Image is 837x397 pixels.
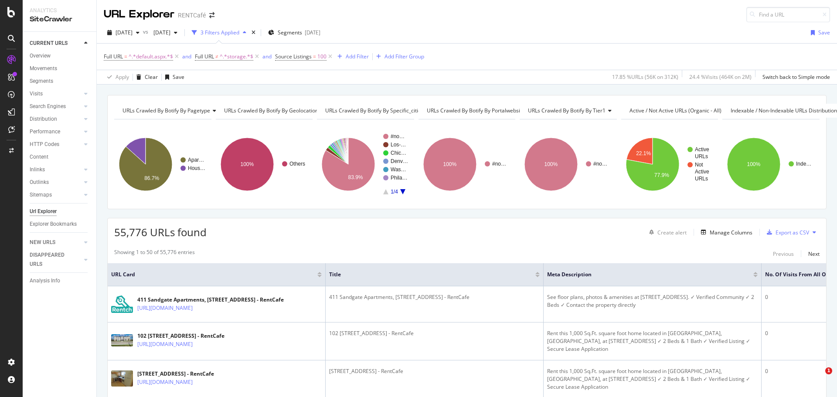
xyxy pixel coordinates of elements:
a: [URL][DOMAIN_NAME] [137,378,193,387]
div: See floor plans, photos & amenities at [STREET_ADDRESS]. ✓ Verified Community ✓ 2 Beds ✓ Contact ... [547,293,758,309]
div: Distribution [30,115,57,124]
span: URLs Crawled By Botify By portalwebsite [427,107,525,114]
a: Outlinks [30,178,82,187]
div: Rent this 1,000 Sq.Ft. square foot home located in [GEOGRAPHIC_DATA], [GEOGRAPHIC_DATA], at [STRE... [547,329,758,353]
div: Content [30,153,48,162]
a: [URL][DOMAIN_NAME] [137,304,193,312]
a: Sitemaps [30,190,82,200]
span: = [313,53,316,60]
a: Overview [30,51,90,61]
svg: A chart. [114,126,210,202]
div: Movements [30,64,57,73]
text: URLs [695,153,708,159]
span: Full URL [195,53,214,60]
a: NEW URLS [30,238,82,247]
div: Outlinks [30,178,49,187]
a: Movements [30,64,90,73]
div: Next [808,250,820,258]
svg: A chart. [418,126,514,202]
div: Add Filter Group [384,53,424,60]
h4: URLs Crawled By Botify By portalwebsite [425,104,538,118]
span: URLs Crawled By Botify By specific_cities [325,107,424,114]
text: 100% [747,161,761,167]
a: CURRENT URLS [30,39,82,48]
text: URLs [695,176,708,182]
button: Switch back to Simple mode [759,70,830,84]
div: Overview [30,51,51,61]
text: 22.1% [636,150,651,156]
button: Create alert [646,225,687,239]
div: 411 Sandgate Apartments, [STREET_ADDRESS] - RentCafe [329,293,540,301]
a: Distribution [30,115,82,124]
div: Previous [773,250,794,258]
button: Save [807,26,830,40]
div: arrow-right-arrow-left [209,12,214,18]
iframe: Intercom live chat [807,367,828,388]
button: Manage Columns [697,227,752,238]
text: #no… [391,133,405,139]
button: Add Filter [334,51,369,62]
a: HTTP Codes [30,140,82,149]
a: Analysis Info [30,276,90,285]
a: DISAPPEARED URLS [30,251,82,269]
text: Others [289,161,305,167]
div: Search Engines [30,102,66,111]
div: Apply [116,73,129,81]
div: RENTCafé [178,11,206,20]
span: 1 [825,367,832,374]
div: Add Filter [346,53,369,60]
svg: A chart. [621,126,717,202]
div: Visits [30,89,43,98]
div: 3 Filters Applied [201,29,239,36]
a: Inlinks [30,165,82,174]
text: Inde… [796,161,811,167]
img: main image [111,295,133,313]
div: Rent this 1,000 Sq.Ft. square foot home located in [GEOGRAPHIC_DATA], [GEOGRAPHIC_DATA], at [STRE... [547,367,758,391]
div: Url Explorer [30,207,57,216]
text: 1/4 [391,189,398,195]
span: Segments [278,29,302,36]
div: A chart. [317,126,413,202]
a: Search Engines [30,102,82,111]
div: Analytics [30,7,89,14]
h4: Active / Not Active URLs [628,104,735,118]
button: 3 Filters Applied [188,26,250,40]
text: 86.7% [144,175,159,181]
span: Source Listings [275,53,312,60]
text: Was… [391,166,406,173]
div: 17.85 % URLs ( 56K on 312K ) [612,73,678,81]
span: 55,776 URLs found [114,225,207,239]
span: 100 [317,51,327,63]
button: and [182,52,191,61]
text: Active [695,169,709,175]
text: 100% [544,161,558,167]
span: ≠ [215,53,218,60]
div: times [250,28,257,37]
div: A chart. [722,126,818,202]
div: SiteCrawler [30,14,89,24]
span: vs [143,28,150,35]
input: Find a URL [746,7,830,22]
div: NEW URLS [30,238,55,247]
h4: URLs Crawled By Botify By tier1 [526,104,619,118]
div: HTTP Codes [30,140,59,149]
text: 100% [443,161,456,167]
span: 2024 Nov. 19th [150,29,170,36]
button: [DATE] [150,26,181,40]
button: Previous [773,248,794,259]
img: main image [111,334,133,346]
span: Title [329,271,522,278]
a: Explorer Bookmarks [30,220,90,229]
text: Los-… [391,142,406,148]
text: Chic… [391,150,406,156]
div: Inlinks [30,165,45,174]
svg: A chart. [216,126,312,202]
text: 100% [240,161,254,167]
text: #no… [593,161,607,167]
button: Export as CSV [763,225,809,239]
button: Clear [133,70,158,84]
